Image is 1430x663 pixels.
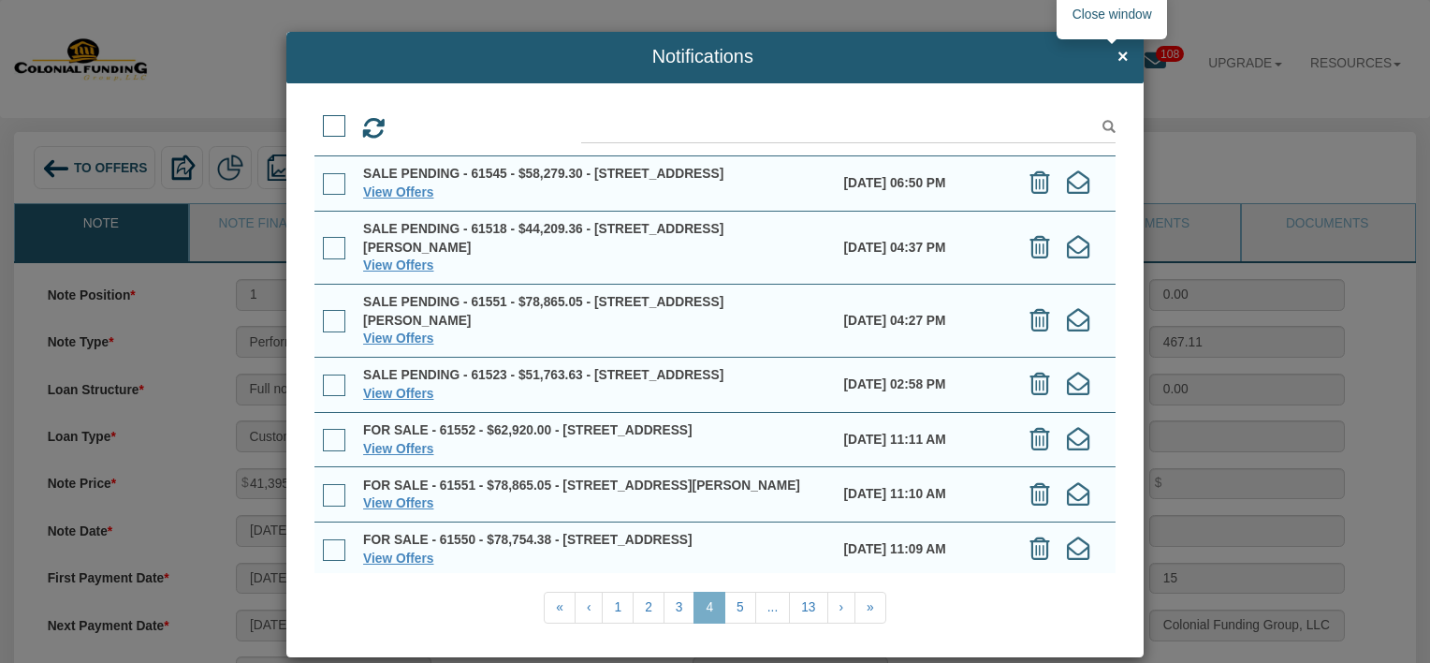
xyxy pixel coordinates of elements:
span: × [1117,47,1129,67]
a: › [827,592,856,624]
td: [DATE] 04:27 PM [835,285,1011,358]
td: [DATE] 11:09 AM [835,523,1011,577]
div: SALE PENDING - 61545 - $58,279.30 - [STREET_ADDRESS] [363,165,826,184]
a: View Offers [363,331,433,346]
a: « [544,592,576,624]
a: View Offers [363,258,433,273]
div: FOR SALE - 61552 - $62,920.00 - [STREET_ADDRESS] [363,421,826,440]
a: View Offers [363,387,433,401]
a: View Offers [363,552,433,566]
a: 5 [724,592,756,624]
a: » [854,592,886,624]
div: SALE PENDING - 61518 - $44,209.36 - [STREET_ADDRESS][PERSON_NAME] [363,220,826,257]
a: ‹ [575,592,604,624]
a: View Offers [363,185,433,199]
div: SALE PENDING - 61551 - $78,865.05 - [STREET_ADDRESS][PERSON_NAME] [363,293,826,330]
div: SALE PENDING - 61523 - $51,763.63 - [STREET_ADDRESS] [363,366,826,385]
div: FOR SALE - 61551 - $78,865.05 - [STREET_ADDRESS][PERSON_NAME] [363,477,826,495]
td: [DATE] 06:50 PM [835,156,1011,211]
a: 4 [693,592,725,624]
a: View Offers [363,496,433,510]
a: 3 [664,592,695,624]
a: 13 [789,592,827,624]
div: FOR SALE - 61550 - $78,754.38 - [STREET_ADDRESS] [363,531,826,550]
a: ... [755,592,790,624]
td: [DATE] 11:11 AM [835,412,1011,466]
a: 2 [633,592,664,624]
a: 1 [602,592,634,624]
td: [DATE] 04:37 PM [835,211,1011,284]
a: View Offers [363,442,433,456]
td: [DATE] 11:10 AM [835,467,1011,522]
span: Notifications [301,47,1103,67]
td: [DATE] 02:58 PM [835,358,1011,412]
